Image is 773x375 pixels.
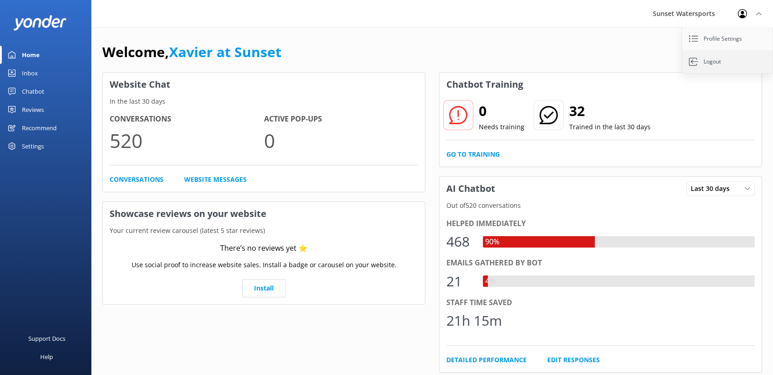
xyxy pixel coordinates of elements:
p: Out of 520 conversations [439,201,762,211]
div: 90% [483,236,502,248]
a: Website Messages [184,174,247,185]
span: Last 30 days [691,184,735,194]
a: Detailed Performance [446,355,527,365]
img: yonder-white-logo.png [14,15,66,30]
h3: Showcase reviews on your website [103,202,425,226]
a: Go to Training [446,149,500,159]
p: Your current review carousel (latest 5 star reviews) [103,226,425,236]
div: 468 [446,231,474,253]
a: Edit Responses [547,355,600,365]
div: Helped immediately [446,218,755,230]
h4: Conversations [110,113,264,125]
a: Xavier at Sunset [169,42,281,61]
div: Home [22,46,40,64]
p: Use social proof to increase website sales. Install a badge or carousel on your website. [132,260,397,270]
h3: AI Chatbot [439,177,502,201]
div: Recommend [22,119,57,137]
div: There’s no reviews yet ⭐ [220,243,307,254]
div: Staff time saved [446,297,755,309]
p: Needs training [479,122,524,132]
p: 0 [264,125,418,156]
div: 21h 15m [446,310,502,332]
div: Emails gathered by bot [446,257,755,269]
h2: 0 [479,100,524,122]
h2: 32 [569,100,651,122]
div: Help [40,348,53,366]
div: Reviews [22,100,44,119]
h3: Website Chat [103,73,425,96]
a: Install [242,279,286,297]
div: Chatbot [22,82,44,100]
a: Conversations [110,174,164,185]
p: 520 [110,125,264,156]
div: 21 [446,270,474,292]
h4: Active Pop-ups [264,113,418,125]
div: 4% [483,275,498,287]
h3: Chatbot Training [439,73,530,96]
div: Settings [22,137,44,155]
p: In the last 30 days [103,96,425,106]
p: Trained in the last 30 days [569,122,651,132]
div: Inbox [22,64,38,82]
h1: Welcome, [102,41,281,63]
div: Support Docs [28,329,65,348]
